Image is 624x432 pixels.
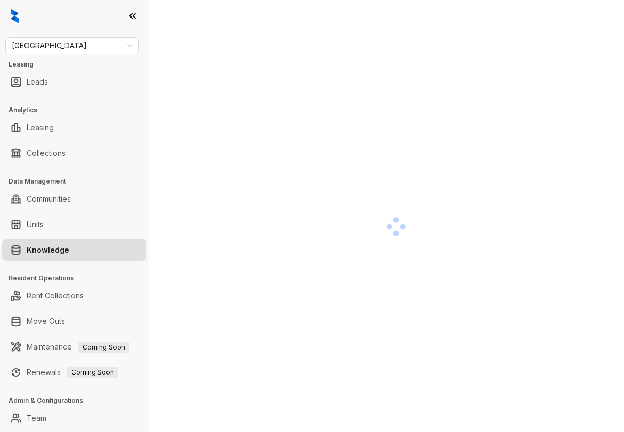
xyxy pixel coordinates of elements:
[27,117,54,138] a: Leasing
[2,188,146,210] li: Communities
[27,311,65,332] a: Move Outs
[2,239,146,261] li: Knowledge
[67,367,118,378] span: Coming Soon
[78,342,129,353] span: Coming Soon
[2,214,146,235] li: Units
[2,285,146,306] li: Rent Collections
[2,71,146,93] li: Leads
[2,362,146,383] li: Renewals
[9,396,149,405] h3: Admin & Configurations
[27,71,48,93] a: Leads
[9,105,149,115] h3: Analytics
[27,214,44,235] a: Units
[2,336,146,358] li: Maintenance
[2,408,146,429] li: Team
[27,143,65,164] a: Collections
[27,362,118,383] a: RenewalsComing Soon
[11,9,19,23] img: logo
[27,188,71,210] a: Communities
[27,285,84,306] a: Rent Collections
[27,408,46,429] a: Team
[9,273,149,283] h3: Resident Operations
[9,60,149,69] h3: Leasing
[27,239,69,261] a: Knowledge
[2,311,146,332] li: Move Outs
[9,177,149,186] h3: Data Management
[2,143,146,164] li: Collections
[2,117,146,138] li: Leasing
[12,38,133,54] span: Fairfield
